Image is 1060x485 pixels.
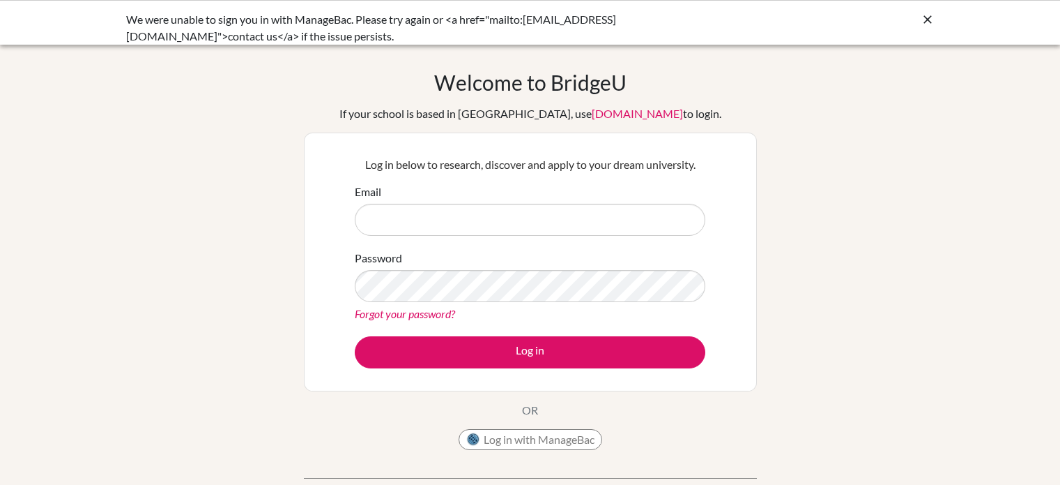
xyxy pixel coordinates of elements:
button: Log in [355,336,705,368]
a: [DOMAIN_NAME] [592,107,683,120]
p: OR [522,402,538,419]
h1: Welcome to BridgeU [434,70,627,95]
p: Log in below to research, discover and apply to your dream university. [355,156,705,173]
label: Password [355,250,402,267]
label: Email [355,184,381,200]
a: Forgot your password? [355,307,455,320]
button: Log in with ManageBac [459,429,602,450]
div: We were unable to sign you in with ManageBac. Please try again or <a href="mailto:[EMAIL_ADDRESS]... [126,11,725,45]
div: If your school is based in [GEOGRAPHIC_DATA], use to login. [339,105,721,122]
